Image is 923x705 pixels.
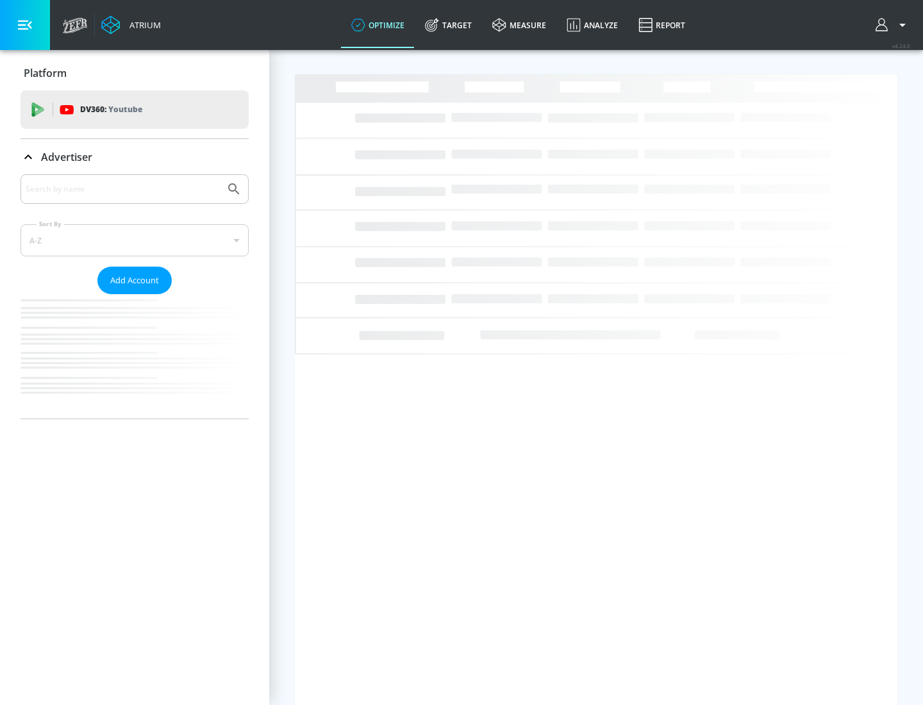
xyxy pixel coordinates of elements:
a: Atrium [101,15,161,35]
p: Youtube [108,103,142,116]
div: DV360: Youtube [21,90,249,129]
div: Advertiser [21,174,249,419]
button: Add Account [97,267,172,294]
p: Platform [24,66,67,80]
nav: list of Advertiser [21,294,249,419]
a: Target [415,2,482,48]
a: measure [482,2,556,48]
label: Sort By [37,220,64,228]
a: Report [628,2,695,48]
div: A-Z [21,224,249,256]
p: DV360: [80,103,142,117]
input: Search by name [26,181,220,197]
span: Add Account [110,273,159,288]
div: Atrium [124,19,161,31]
p: Advertiser [41,150,92,164]
div: Platform [21,55,249,91]
a: optimize [341,2,415,48]
a: Analyze [556,2,628,48]
span: v 4.24.0 [892,42,910,49]
div: Advertiser [21,139,249,175]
